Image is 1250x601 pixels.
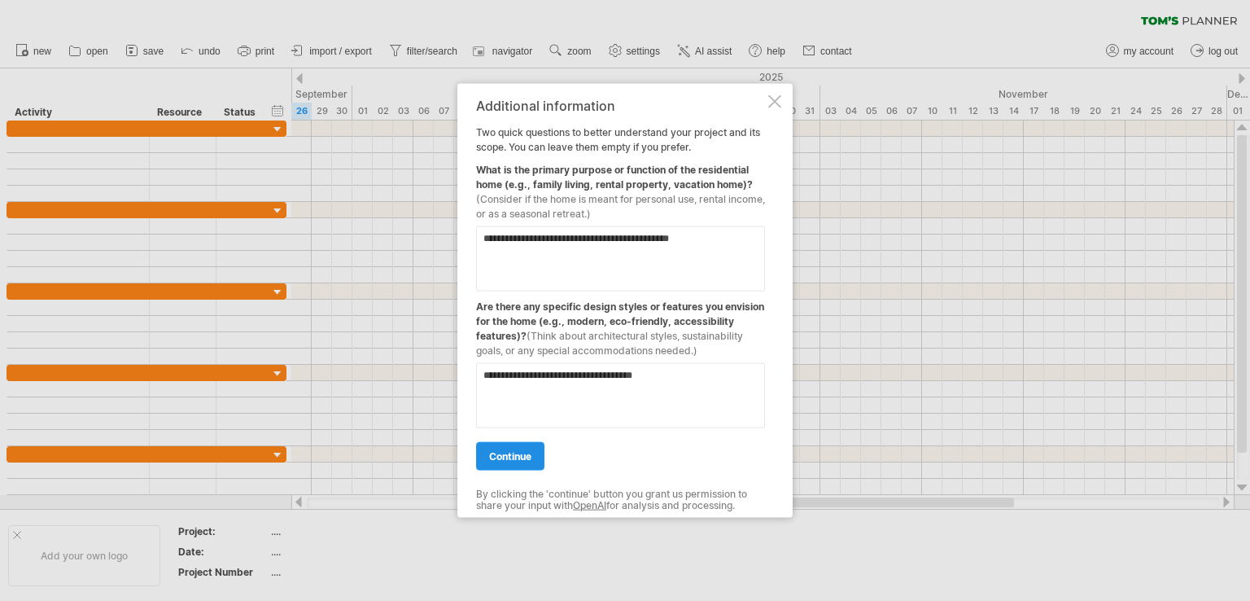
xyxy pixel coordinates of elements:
[476,99,765,503] div: Two quick questions to better understand your project and its scope. You can leave them empty if ...
[476,442,544,471] a: continue
[476,489,765,512] div: By clicking the 'continue' button you grant us permission to share your input with for analysis a...
[489,450,531,463] span: continue
[476,193,765,220] span: (Consider if the home is meant for personal use, rental income, or as a seasonal retreat.)
[476,330,743,357] span: (Think about architectural styles, sustainability goals, or any special accommodations needed.)
[476,292,765,358] div: Are there any specific design styles or features you envision for the home (e.g., modern, eco-fri...
[476,99,765,113] div: Additional information
[573,499,606,511] a: OpenAI
[476,155,765,222] div: What is the primary purpose or function of the residential home (e.g., family living, rental prop...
